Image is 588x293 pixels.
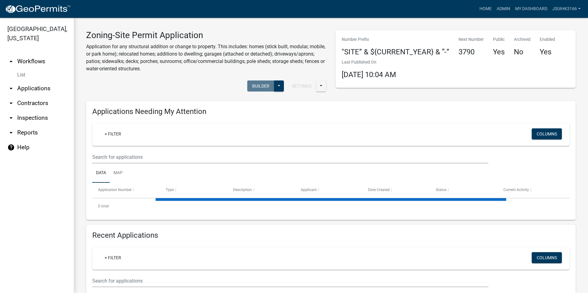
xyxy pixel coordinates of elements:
span: Description [233,188,252,192]
span: Applicant [301,188,317,192]
i: help [7,144,15,151]
span: Type [166,188,174,192]
h4: 3790 [459,48,484,57]
datatable-header-cell: Type [160,183,228,197]
datatable-header-cell: Current Activity [497,183,565,197]
a: Home [477,3,494,15]
a: Admin [494,3,513,15]
i: arrow_drop_down [7,129,15,136]
datatable-header-cell: Description [227,183,295,197]
h4: Yes [540,48,555,57]
h4: No [514,48,530,57]
button: Builder [247,80,274,92]
button: Settings [287,80,316,92]
a: Data [92,163,110,183]
datatable-header-cell: Status [430,183,498,197]
h3: Zoning-Site Permit Application [86,30,326,41]
i: arrow_drop_down [7,114,15,122]
p: Archived [514,36,530,43]
h4: Applications Needing My Attention [92,107,570,116]
i: arrow_drop_down [7,85,15,92]
a: + Filter [100,252,126,263]
span: [DATE] 10:04 AM [342,70,396,79]
p: Last Published On [342,59,396,65]
span: Current Activity [503,188,529,192]
h4: Yes [493,48,505,57]
a: My Dashboard [513,3,550,15]
datatable-header-cell: Applicant [295,183,363,197]
a: + Filter [100,128,126,139]
datatable-header-cell: Date Created [362,183,430,197]
p: Public [493,36,505,43]
h4: "SITE” & ${CURRENT_YEAR} & “-” [342,48,449,57]
div: 0 total [92,198,570,214]
button: Columns [532,128,562,139]
h4: Recent Applications [92,231,570,240]
p: Number Prefix [342,36,449,43]
i: arrow_drop_up [7,58,15,65]
i: arrow_drop_down [7,100,15,107]
span: Date Created [368,188,390,192]
p: Application for any structural addition or change to property. This includes: homes (stick built,... [86,43,326,72]
input: Search for applications [92,151,488,163]
span: Status [436,188,447,192]
datatable-header-cell: Application Number [92,183,160,197]
p: Enabled [540,36,555,43]
a: Jsuihk3166 [550,3,583,15]
a: Map [110,163,126,183]
span: Application Number [98,188,132,192]
input: Search for applications [92,275,488,287]
button: Columns [532,252,562,263]
p: Next Number [459,36,484,43]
